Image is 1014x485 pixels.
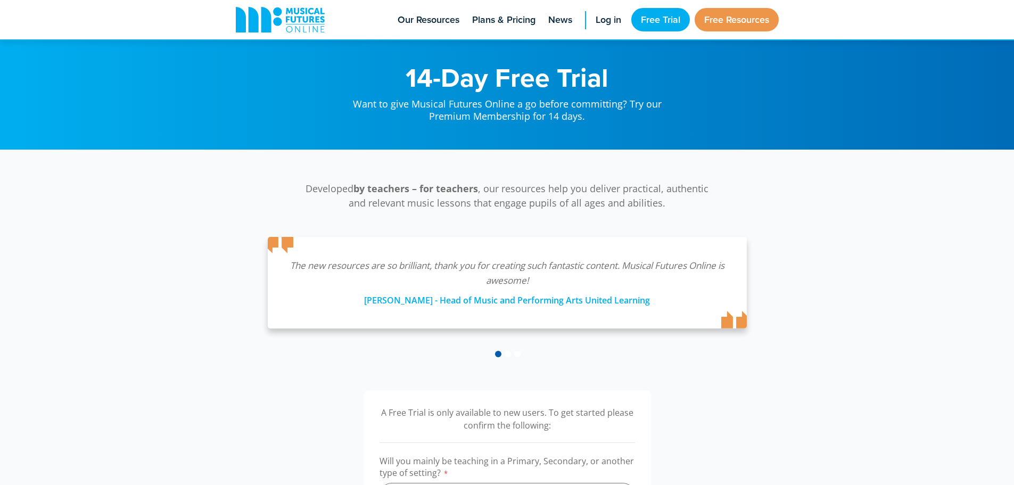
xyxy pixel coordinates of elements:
[398,13,459,27] span: Our Resources
[342,64,672,91] h1: 14-Day Free Trial
[548,13,572,27] span: News
[353,182,478,195] strong: by teachers – for teachers
[596,13,621,27] span: Log in
[380,406,635,432] p: A Free Trial is only available to new users. To get started please confirm the following:
[472,13,535,27] span: Plans & Pricing
[631,8,690,31] a: Free Trial
[380,455,635,483] label: Will you mainly be teaching in a Primary, Secondary, or another type of setting?
[289,288,726,307] div: [PERSON_NAME] - Head of Music and Performing Arts United Learning
[342,91,672,123] p: Want to give Musical Futures Online a go before committing? Try our Premium Membership for 14 days.
[289,258,726,288] p: The new resources are so brilliant, thank you for creating such fantastic content. Musical Future...
[300,182,715,210] p: Developed , our resources help you deliver practical, authentic and relevant music lessons that e...
[695,8,779,31] a: Free Resources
